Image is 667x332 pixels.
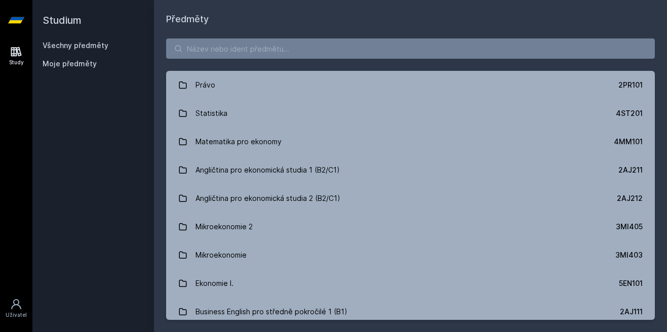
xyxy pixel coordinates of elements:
[616,222,643,232] div: 3MI405
[616,108,643,118] div: 4ST201
[166,298,655,326] a: Business English pro středně pokročilé 1 (B1) 2AJ111
[195,103,227,123] div: Statistika
[2,293,30,324] a: Uživatel
[620,307,643,317] div: 2AJ111
[166,184,655,213] a: Angličtina pro ekonomická studia 2 (B2/C1) 2AJ212
[2,40,30,71] a: Study
[195,302,347,322] div: Business English pro středně pokročilé 1 (B1)
[614,137,643,147] div: 4MM101
[195,75,215,95] div: Právo
[195,160,340,180] div: Angličtina pro ekonomická studia 1 (B2/C1)
[615,250,643,260] div: 3MI403
[166,99,655,128] a: Statistika 4ST201
[43,41,108,50] a: Všechny předměty
[619,278,643,288] div: 5EN101
[166,213,655,241] a: Mikroekonomie 2 3MI405
[166,12,655,26] h1: Předměty
[43,59,97,69] span: Moje předměty
[6,311,27,319] div: Uživatel
[617,193,643,203] div: 2AJ212
[166,241,655,269] a: Mikroekonomie 3MI403
[195,188,340,209] div: Angličtina pro ekonomická studia 2 (B2/C1)
[618,80,643,90] div: 2PR101
[195,132,282,152] div: Matematika pro ekonomy
[166,269,655,298] a: Ekonomie I. 5EN101
[166,156,655,184] a: Angličtina pro ekonomická studia 1 (B2/C1) 2AJ211
[195,245,247,265] div: Mikroekonomie
[166,128,655,156] a: Matematika pro ekonomy 4MM101
[618,165,643,175] div: 2AJ211
[166,38,655,59] input: Název nebo ident předmětu…
[195,273,233,294] div: Ekonomie I.
[166,71,655,99] a: Právo 2PR101
[9,59,24,66] div: Study
[195,217,253,237] div: Mikroekonomie 2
